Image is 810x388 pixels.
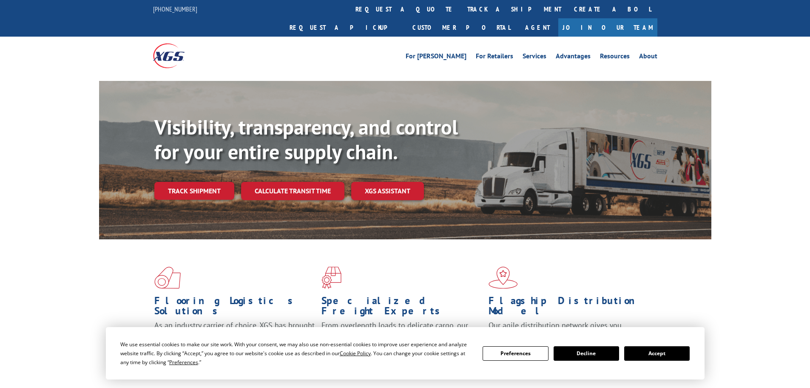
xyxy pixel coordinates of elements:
[283,18,406,37] a: Request a pickup
[406,18,517,37] a: Customer Portal
[321,267,341,289] img: xgs-icon-focused-on-flooring-red
[340,350,371,357] span: Cookie Policy
[517,18,558,37] a: Agent
[351,182,424,200] a: XGS ASSISTANT
[154,296,315,320] h1: Flooring Logistics Solutions
[106,327,705,379] div: Cookie Consent Prompt
[321,320,482,358] p: From overlength loads to delicate cargo, our experienced staff knows the best way to move your fr...
[169,359,198,366] span: Preferences
[153,5,197,13] a: [PHONE_NUMBER]
[154,267,181,289] img: xgs-icon-total-supply-chain-intelligence-red
[624,346,690,361] button: Accept
[489,267,518,289] img: xgs-icon-flagship-distribution-model-red
[241,182,344,200] a: Calculate transit time
[120,340,472,367] div: We use essential cookies to make our site work. With your consent, we may also use non-essential ...
[554,346,619,361] button: Decline
[154,114,458,165] b: Visibility, transparency, and control for your entire supply chain.
[406,53,466,62] a: For [PERSON_NAME]
[476,53,513,62] a: For Retailers
[483,346,548,361] button: Preferences
[639,53,657,62] a: About
[600,53,630,62] a: Resources
[321,296,482,320] h1: Specialized Freight Experts
[154,320,315,351] span: As an industry carrier of choice, XGS has brought innovation and dedication to flooring logistics...
[556,53,591,62] a: Advantages
[489,296,649,320] h1: Flagship Distribution Model
[154,182,234,200] a: Track shipment
[558,18,657,37] a: Join Our Team
[523,53,546,62] a: Services
[489,320,645,340] span: Our agile distribution network gives you nationwide inventory management on demand.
